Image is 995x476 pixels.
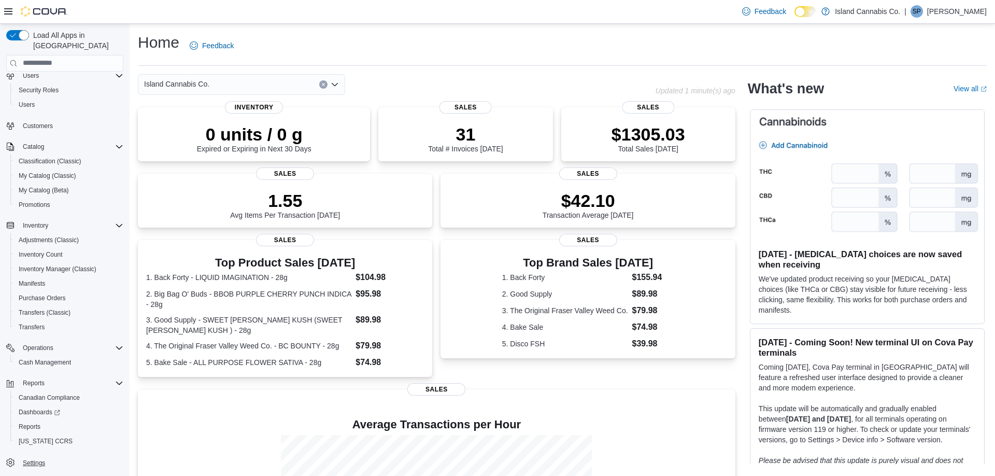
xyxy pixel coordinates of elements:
[146,357,351,368] dt: 5. Bake Sale - ALL PURPOSE FLOWER SATIVA - 28g
[21,6,67,17] img: Cova
[19,219,123,232] span: Inventory
[15,248,67,261] a: Inventory Count
[356,288,424,300] dd: $95.98
[911,5,923,18] div: Shae Parsey
[15,292,123,304] span: Purchase Orders
[15,184,123,197] span: My Catalog (Beta)
[19,69,43,82] button: Users
[15,277,123,290] span: Manifests
[19,141,48,153] button: Catalog
[356,340,424,352] dd: $79.98
[612,124,685,145] p: $1305.03
[15,321,49,333] a: Transfers
[10,169,127,183] button: My Catalog (Classic)
[759,362,976,393] p: Coming [DATE], Cova Pay terminal in [GEOGRAPHIC_DATA] will feature a refreshed user interface des...
[146,257,424,269] h3: Top Product Sales [DATE]
[502,305,628,316] dt: 3. The Original Fraser Valley Weed Co.
[10,434,127,449] button: [US_STATE] CCRS
[622,101,674,114] span: Sales
[502,272,628,283] dt: 1. Back Forty
[144,78,209,90] span: Island Cannabis Co.
[794,6,816,17] input: Dark Mode
[15,306,123,319] span: Transfers (Classic)
[256,234,314,246] span: Sales
[19,437,73,445] span: [US_STATE] CCRS
[559,167,617,180] span: Sales
[23,221,48,230] span: Inventory
[15,84,123,96] span: Security Roles
[632,304,674,317] dd: $79.98
[954,85,987,93] a: View allExternal link
[19,457,49,469] a: Settings
[835,5,900,18] p: Island Cannabis Co.
[10,405,127,419] a: Dashboards
[748,80,824,97] h2: What's new
[15,306,75,319] a: Transfers (Classic)
[15,170,123,182] span: My Catalog (Classic)
[428,124,503,145] p: 31
[15,155,86,167] a: Classification (Classic)
[10,305,127,320] button: Transfers (Classic)
[2,118,127,133] button: Customers
[2,68,127,83] button: Users
[980,86,987,92] svg: External link
[10,97,127,112] button: Users
[19,423,40,431] span: Reports
[19,323,45,331] span: Transfers
[15,199,54,211] a: Promotions
[10,276,127,291] button: Manifests
[19,358,71,367] span: Cash Management
[29,30,123,51] span: Load All Apps in [GEOGRAPHIC_DATA]
[23,72,39,80] span: Users
[19,377,123,389] span: Reports
[146,289,351,310] dt: 2. Big Bag O' Buds - BBOB PURPLE CHERRY PUNCH INDICA - 28g
[15,99,123,111] span: Users
[428,124,503,153] div: Total # Invoices [DATE]
[2,139,127,154] button: Catalog
[794,17,795,18] span: Dark Mode
[19,342,58,354] button: Operations
[10,247,127,262] button: Inventory Count
[230,190,340,211] p: 1.55
[202,40,234,51] span: Feedback
[755,6,786,17] span: Feedback
[230,190,340,219] div: Avg Items Per Transaction [DATE]
[23,459,45,467] span: Settings
[10,233,127,247] button: Adjustments (Classic)
[138,32,179,53] h1: Home
[19,119,123,132] span: Customers
[319,80,328,89] button: Clear input
[19,394,80,402] span: Canadian Compliance
[2,218,127,233] button: Inventory
[15,170,80,182] a: My Catalog (Classic)
[23,344,53,352] span: Operations
[146,341,351,351] dt: 4. The Original Fraser Valley Weed Co. - BC BOUNTY - 28g
[10,390,127,405] button: Canadian Compliance
[23,379,45,387] span: Reports
[146,272,351,283] dt: 1. Back Forty - LIQUID IMAGINATION - 28g
[439,101,492,114] span: Sales
[15,199,123,211] span: Promotions
[15,234,83,246] a: Adjustments (Classic)
[225,101,283,114] span: Inventory
[759,249,976,270] h3: [DATE] - [MEDICAL_DATA] choices are now saved when receiving
[356,271,424,284] dd: $104.98
[19,342,123,354] span: Operations
[632,338,674,350] dd: $39.98
[15,435,123,447] span: Washington CCRS
[19,101,35,109] span: Users
[759,456,963,475] em: Please be advised that this update is purely visual and does not impact payment functionality.
[356,356,424,369] dd: $74.98
[15,406,64,418] a: Dashboards
[759,403,976,445] p: This update will be automatically and gradually enabled between , for all terminals operating on ...
[197,124,311,153] div: Expired or Expiring in Next 30 Days
[19,186,69,194] span: My Catalog (Beta)
[632,321,674,333] dd: $74.98
[10,355,127,370] button: Cash Management
[10,419,127,434] button: Reports
[19,120,57,132] a: Customers
[927,5,987,18] p: [PERSON_NAME]
[904,5,906,18] p: |
[19,456,123,469] span: Settings
[15,321,123,333] span: Transfers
